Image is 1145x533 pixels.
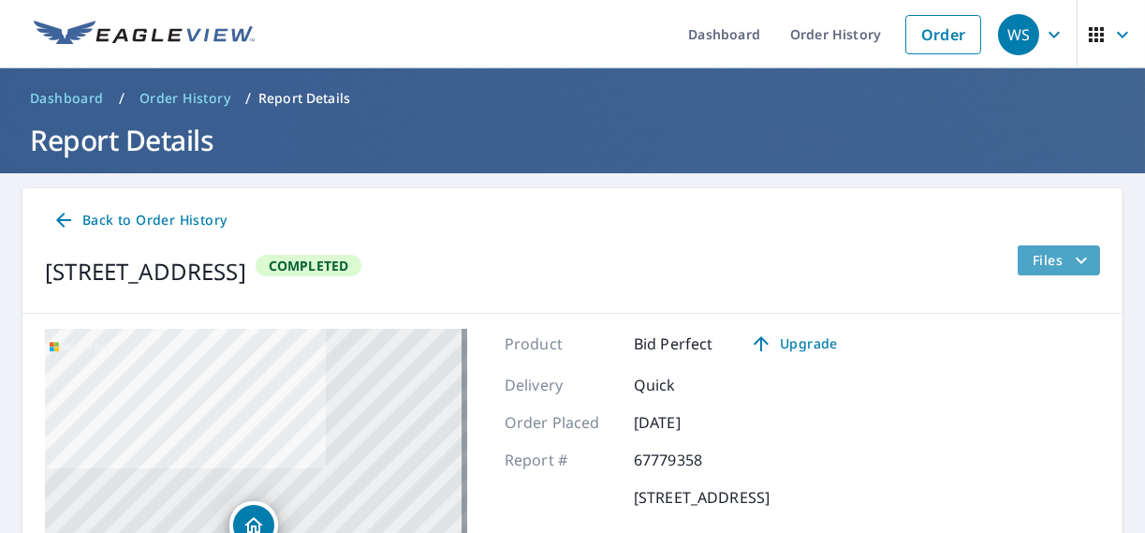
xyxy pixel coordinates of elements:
[30,89,104,108] span: Dashboard
[634,486,770,509] p: [STREET_ADDRESS]
[22,83,111,113] a: Dashboard
[22,83,1123,113] nav: breadcrumb
[34,21,255,49] img: EV Logo
[119,87,125,110] li: /
[505,374,617,396] p: Delivery
[634,449,746,471] p: 67779358
[505,449,617,471] p: Report #
[1033,249,1093,272] span: Files
[998,14,1039,55] div: WS
[905,15,981,54] a: Order
[634,411,746,434] p: [DATE]
[22,121,1123,159] h1: Report Details
[139,89,230,108] span: Order History
[45,203,234,238] a: Back to Order History
[505,411,617,434] p: Order Placed
[746,333,841,355] span: Upgrade
[132,83,238,113] a: Order History
[634,333,713,355] p: Bid Perfect
[245,87,251,110] li: /
[52,209,227,232] span: Back to Order History
[1017,245,1100,275] button: filesDropdownBtn-67779358
[505,333,617,355] p: Product
[257,257,360,274] span: Completed
[735,329,852,359] a: Upgrade
[634,374,746,396] p: Quick
[45,255,246,289] div: [STREET_ADDRESS]
[258,89,350,108] p: Report Details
